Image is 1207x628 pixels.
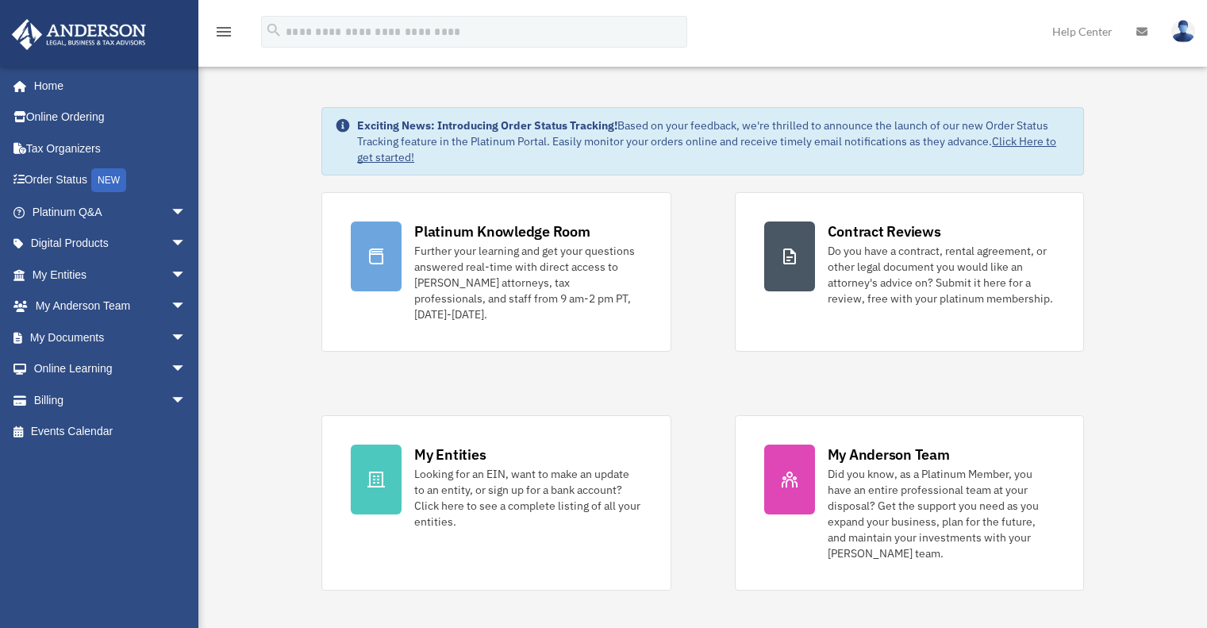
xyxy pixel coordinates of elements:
span: arrow_drop_down [171,228,202,260]
a: My Entities Looking for an EIN, want to make an update to an entity, or sign up for a bank accoun... [321,415,671,591]
a: My Anderson Team Did you know, as a Platinum Member, you have an entire professional team at your... [735,415,1084,591]
div: NEW [91,168,126,192]
a: Click Here to get started! [357,134,1056,164]
span: arrow_drop_down [171,259,202,291]
i: search [265,21,283,39]
div: My Anderson Team [828,445,950,464]
span: arrow_drop_down [171,291,202,323]
a: Platinum Q&Aarrow_drop_down [11,196,210,228]
img: Anderson Advisors Platinum Portal [7,19,151,50]
a: Order StatusNEW [11,164,210,197]
a: Events Calendar [11,416,210,448]
div: Based on your feedback, we're thrilled to announce the launch of our new Order Status Tracking fe... [357,118,1071,165]
img: User Pic [1171,20,1195,43]
span: arrow_drop_down [171,196,202,229]
a: Platinum Knowledge Room Further your learning and get your questions answered real-time with dire... [321,192,671,352]
a: My Documentsarrow_drop_down [11,322,210,353]
span: arrow_drop_down [171,353,202,386]
div: Platinum Knowledge Room [414,222,590,241]
a: Digital Productsarrow_drop_down [11,228,210,260]
span: arrow_drop_down [171,384,202,417]
a: My Entitiesarrow_drop_down [11,259,210,291]
div: Further your learning and get your questions answered real-time with direct access to [PERSON_NAM... [414,243,641,322]
a: Online Ordering [11,102,210,133]
strong: Exciting News: Introducing Order Status Tracking! [357,118,617,133]
div: Contract Reviews [828,222,941,241]
a: menu [214,28,233,41]
a: Tax Organizers [11,133,210,164]
i: menu [214,22,233,41]
a: Online Learningarrow_drop_down [11,353,210,385]
div: My Entities [414,445,486,464]
a: Billingarrow_drop_down [11,384,210,416]
div: Do you have a contract, rental agreement, or other legal document you would like an attorney's ad... [828,243,1055,306]
span: arrow_drop_down [171,322,202,354]
a: My Anderson Teamarrow_drop_down [11,291,210,322]
a: Home [11,70,202,102]
a: Contract Reviews Do you have a contract, rental agreement, or other legal document you would like... [735,192,1084,352]
div: Looking for an EIN, want to make an update to an entity, or sign up for a bank account? Click her... [414,466,641,530]
div: Did you know, as a Platinum Member, you have an entire professional team at your disposal? Get th... [828,466,1055,561]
